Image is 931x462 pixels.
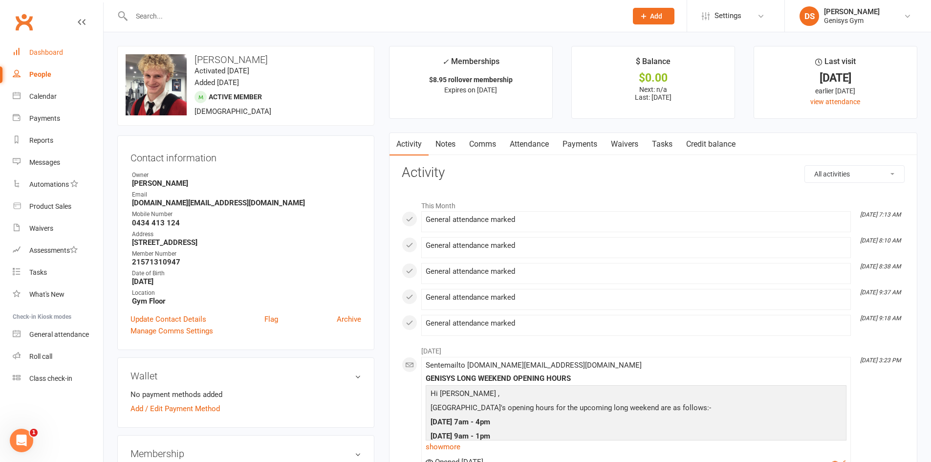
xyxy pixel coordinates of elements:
[402,196,905,211] li: This Month
[860,263,901,270] i: [DATE] 8:38 AM
[679,133,742,155] a: Credit balance
[13,346,103,368] a: Roll call
[860,211,901,218] i: [DATE] 7:13 AM
[130,325,213,337] a: Manage Comms Settings
[29,268,47,276] div: Tasks
[29,290,65,298] div: What's New
[426,242,846,250] div: General attendance marked
[13,240,103,262] a: Assessments
[431,432,490,440] span: [DATE] 9am - 1pm
[29,158,60,166] div: Messages
[132,219,361,227] strong: 0434 413 124
[714,5,741,27] span: Settings
[130,371,361,381] h3: Wallet
[132,269,361,278] div: Date of Birth
[132,190,361,199] div: Email
[429,133,462,155] a: Notes
[428,402,844,416] p: [GEOGRAPHIC_DATA]'s opening hours for the upcoming long weekend are as follows:-
[29,92,57,100] div: Calendar
[13,64,103,86] a: People
[428,388,844,402] p: Hi [PERSON_NAME] ,
[30,429,38,437] span: 1
[442,55,499,73] div: Memberships
[132,198,361,207] strong: [DOMAIN_NAME][EMAIL_ADDRESS][DOMAIN_NAME]
[604,133,645,155] a: Waivers
[390,133,429,155] a: Activity
[132,171,361,180] div: Owner
[13,86,103,108] a: Calendar
[29,48,63,56] div: Dashboard
[426,319,846,328] div: General attendance marked
[426,216,846,224] div: General attendance marked
[132,288,361,298] div: Location
[860,237,901,244] i: [DATE] 8:10 AM
[503,133,556,155] a: Attendance
[426,293,846,302] div: General attendance marked
[130,149,361,163] h3: Contact information
[633,8,674,24] button: Add
[29,246,78,254] div: Assessments
[426,267,846,276] div: General attendance marked
[13,108,103,130] a: Payments
[132,230,361,239] div: Address
[860,357,901,364] i: [DATE] 3:23 PM
[13,324,103,346] a: General attendance kiosk mode
[130,389,361,400] li: No payment methods added
[402,341,905,356] li: [DATE]
[132,297,361,306] strong: Gym Floor
[126,54,366,65] h3: [PERSON_NAME]
[209,93,262,101] span: Active member
[429,76,513,84] strong: $8.95 rollover membership
[645,133,679,155] a: Tasks
[132,238,361,247] strong: [STREET_ADDRESS]
[29,330,89,338] div: General attendance
[444,86,497,94] span: Expires on [DATE]
[650,12,662,20] span: Add
[810,98,860,106] a: view attendance
[636,55,671,73] div: $ Balance
[442,57,449,66] i: ✓
[815,55,856,73] div: Last visit
[13,152,103,174] a: Messages
[10,429,33,452] iframe: Intercom live chat
[800,6,819,26] div: DS
[13,368,103,390] a: Class kiosk mode
[824,16,880,25] div: Genisys Gym
[132,210,361,219] div: Mobile Number
[556,133,604,155] a: Payments
[132,249,361,259] div: Member Number
[13,196,103,218] a: Product Sales
[13,218,103,240] a: Waivers
[29,224,53,232] div: Waivers
[129,9,620,23] input: Search...
[337,313,361,325] a: Archive
[130,313,206,325] a: Update Contact Details
[195,66,249,75] time: Activated [DATE]
[763,86,908,96] div: earlier [DATE]
[29,374,72,382] div: Class check-in
[13,284,103,306] a: What's New
[860,315,901,322] i: [DATE] 9:18 AM
[195,107,271,116] span: [DEMOGRAPHIC_DATA]
[13,130,103,152] a: Reports
[29,352,52,360] div: Roll call
[29,202,71,210] div: Product Sales
[29,70,51,78] div: People
[581,86,726,101] p: Next: n/a Last: [DATE]
[264,313,278,325] a: Flag
[29,114,60,122] div: Payments
[29,180,69,188] div: Automations
[195,78,239,87] time: Added [DATE]
[13,42,103,64] a: Dashboard
[12,10,36,34] a: Clubworx
[132,179,361,188] strong: [PERSON_NAME]
[426,374,846,383] div: GENISYS LONG WEEKEND OPENING HOURS
[581,73,726,83] div: $0.00
[402,165,905,180] h3: Activity
[426,361,642,370] span: Sent email to [DOMAIN_NAME][EMAIL_ADDRESS][DOMAIN_NAME]
[130,448,361,459] h3: Membership
[462,133,503,155] a: Comms
[431,418,490,426] span: [DATE] 7am - 4pm
[824,7,880,16] div: [PERSON_NAME]
[132,258,361,266] strong: 21571310947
